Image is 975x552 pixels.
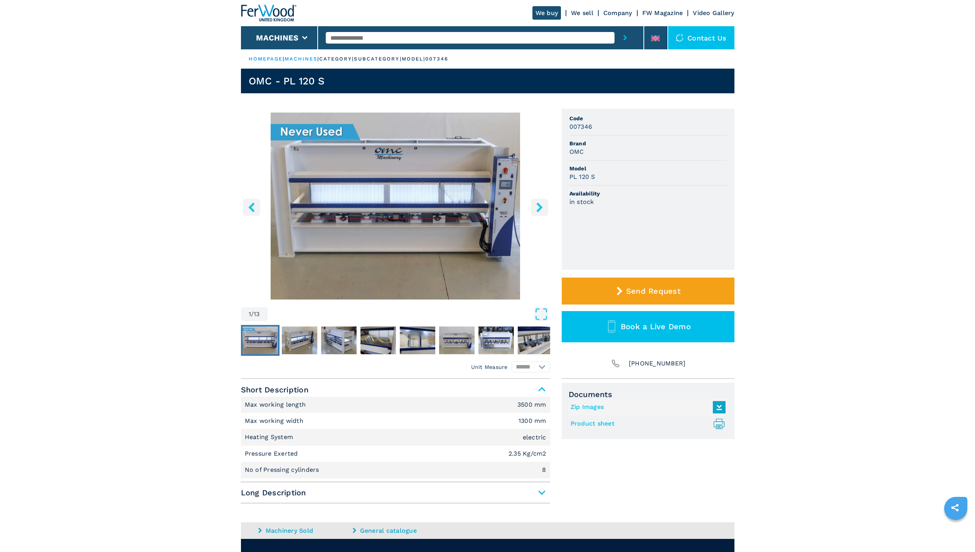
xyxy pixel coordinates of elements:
[254,311,260,317] span: 13
[676,34,684,42] img: Contact us
[518,326,553,354] img: 15910221f494321e33797bb8ba8731e7
[256,33,298,42] button: Machines
[360,326,396,354] img: 7c00f8e96383b90c0492dd02daf18e62
[249,56,283,62] a: HOMEPAGE
[354,56,401,62] p: subcategory |
[243,199,260,216] button: left-button
[242,326,278,354] img: c95df96a17926d8707052c2a07359b67
[241,486,550,500] span: Long Description
[693,9,734,17] a: Video Gallery
[283,56,284,62] span: |
[282,326,317,354] img: 7c33a7bd64d49e00a054c4b750630bd7
[280,325,319,356] button: Go to Slide 2
[400,326,435,354] img: 649c10caae215327eaba6bc35f1475aa
[359,325,397,356] button: Go to Slide 4
[241,5,296,22] img: Ferwood
[642,9,683,17] a: FW Magazine
[569,147,584,156] h3: OMC
[425,56,448,62] p: 007346
[320,325,358,356] button: Go to Slide 3
[402,56,426,62] p: model |
[569,122,593,131] h3: 007346
[439,326,475,354] img: ca320460faea831b21162c3bd4a4300a
[269,307,548,321] button: Open Fullscreen
[668,26,734,49] div: Contact us
[629,358,686,369] span: [PHONE_NUMBER]
[245,433,295,441] p: Heating System
[569,197,594,206] h3: in stock
[569,172,595,181] h3: PL 120 S
[241,325,550,356] nav: Thumbnail Navigation
[569,390,727,399] span: Documents
[317,56,319,62] span: |
[569,140,727,147] span: Brand
[569,190,727,197] span: Availability
[945,498,965,517] a: sharethis
[562,278,734,305] button: Send Request
[241,383,550,397] span: Short Description
[241,113,550,300] div: Go to Slide 1
[398,325,437,356] button: Go to Slide 5
[516,325,555,356] button: Go to Slide 8
[509,451,546,457] em: 2.35 Kg/cm2
[569,114,727,122] span: Code
[571,9,593,17] a: We sell
[519,418,546,424] em: 1300 mm
[478,326,514,354] img: ea24e16b8346b4b7e6bf1f6d07d8fdc0
[532,6,561,20] a: We buy
[615,26,636,49] button: submit-button
[942,517,969,546] iframe: Chat
[517,402,546,408] em: 3500 mm
[542,467,546,473] em: 8
[438,325,476,356] button: Go to Slide 6
[569,165,727,172] span: Model
[321,326,357,354] img: 2808e23ae96b7141fdc926b58a466f5d
[245,449,300,458] p: Pressure Exerted
[258,526,351,535] a: Machinery Sold
[610,358,621,369] img: Phone
[353,526,445,535] a: General catalogue
[571,401,722,414] a: Zip Images
[251,311,254,317] span: /
[477,325,515,356] button: Go to Slide 7
[523,434,546,441] em: electric
[471,363,508,371] em: Unit Measure
[241,325,280,356] button: Go to Slide 1
[626,286,680,296] span: Send Request
[571,417,722,430] a: Product sheet
[319,56,354,62] p: category |
[603,9,632,17] a: Company
[241,397,550,478] div: Short Description
[245,401,308,409] p: Max working length
[285,56,318,62] a: machines
[241,113,550,300] img: Hot Presses OMC PL 120 S
[249,311,251,317] span: 1
[245,417,306,425] p: Max working width
[562,311,734,342] button: Book a Live Demo
[249,75,325,87] h1: OMC - PL 120 S
[621,322,691,331] span: Book a Live Demo
[245,466,321,474] p: No of Pressing cylinders
[531,199,548,216] button: right-button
